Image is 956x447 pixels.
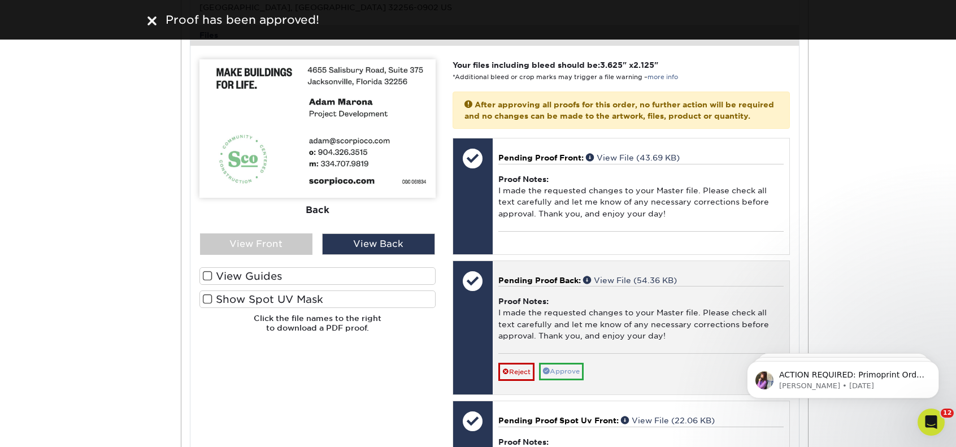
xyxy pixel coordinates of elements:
[498,297,549,306] strong: Proof Notes:
[147,16,157,25] img: close
[586,153,680,162] a: View File (43.69 KB)
[918,409,945,436] iframe: Intercom live chat
[199,267,436,285] label: View Guides
[453,73,678,81] small: *Additional bleed or crop marks may trigger a file warning –
[621,416,715,425] a: View File (22.06 KB)
[453,60,658,70] strong: Your files including bleed should be: " x "
[498,286,784,353] div: I made the requested changes to your Master file. Please check all text carefully and let me know...
[633,60,654,70] span: 2.125
[199,197,436,222] div: Back
[200,233,313,255] div: View Front
[498,437,549,446] strong: Proof Notes:
[730,337,956,416] iframe: Intercom notifications message
[199,290,436,308] label: Show Spot UV Mask
[166,13,319,27] span: Proof has been approved!
[600,60,623,70] span: 3.625
[498,153,584,162] span: Pending Proof Front:
[648,73,678,81] a: more info
[464,100,774,120] strong: After approving all proofs for this order, no further action will be required and no changes can ...
[498,164,784,231] div: I made the requested changes to your Master file. Please check all text carefully and let me know...
[498,276,581,285] span: Pending Proof Back:
[322,233,435,255] div: View Back
[539,363,584,380] a: Approve
[498,175,549,184] strong: Proof Notes:
[583,276,677,285] a: View File (54.36 KB)
[941,409,954,418] span: 12
[498,416,619,425] span: Pending Proof Spot Uv Front:
[498,363,535,381] a: Reject
[199,314,436,341] h6: Click the file names to the right to download a PDF proof.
